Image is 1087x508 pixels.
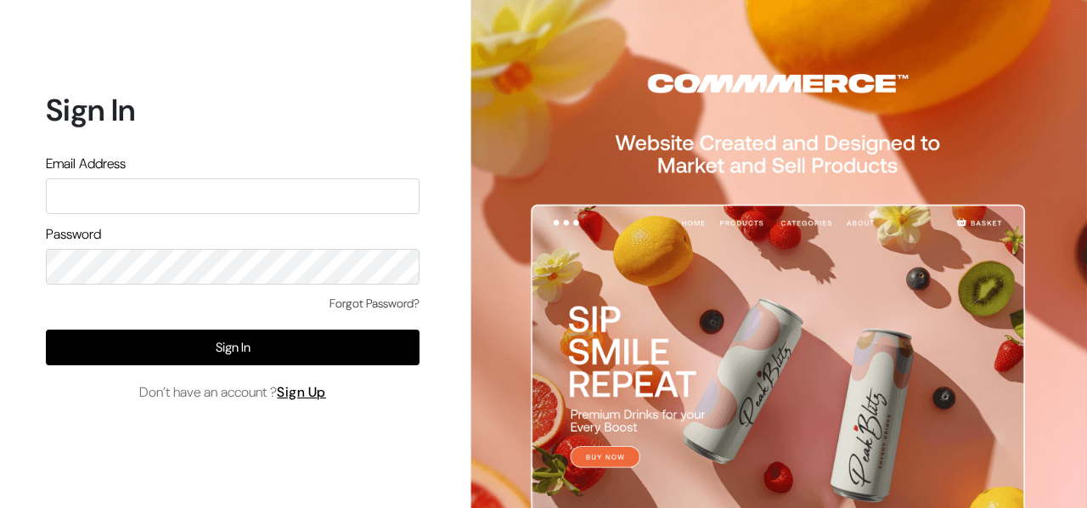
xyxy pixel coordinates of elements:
h1: Sign In [46,92,420,128]
a: Sign Up [277,383,326,401]
label: Email Address [46,154,126,174]
span: Don’t have an account ? [139,382,326,403]
label: Password [46,224,101,245]
a: Forgot Password? [329,295,420,313]
button: Sign In [46,330,420,365]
